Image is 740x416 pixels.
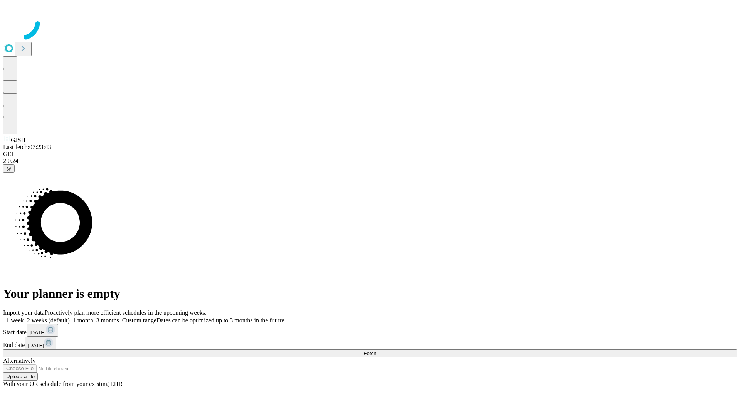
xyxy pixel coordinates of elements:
[156,317,286,324] span: Dates can be optimized up to 3 months in the future.
[363,351,376,356] span: Fetch
[3,144,51,150] span: Last fetch: 07:23:43
[3,151,737,158] div: GEI
[73,317,93,324] span: 1 month
[3,324,737,337] div: Start date
[3,372,38,381] button: Upload a file
[96,317,119,324] span: 3 months
[122,317,156,324] span: Custom range
[27,317,70,324] span: 2 weeks (default)
[3,164,15,173] button: @
[30,330,46,335] span: [DATE]
[3,309,45,316] span: Import your data
[3,349,737,357] button: Fetch
[25,337,56,349] button: [DATE]
[3,158,737,164] div: 2.0.241
[3,337,737,349] div: End date
[27,324,58,337] button: [DATE]
[28,342,44,348] span: [DATE]
[3,357,35,364] span: Alternatively
[3,381,123,387] span: With your OR schedule from your existing EHR
[6,166,12,171] span: @
[6,317,24,324] span: 1 week
[45,309,207,316] span: Proactively plan more efficient schedules in the upcoming weeks.
[3,287,737,301] h1: Your planner is empty
[11,137,25,143] span: GJSH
